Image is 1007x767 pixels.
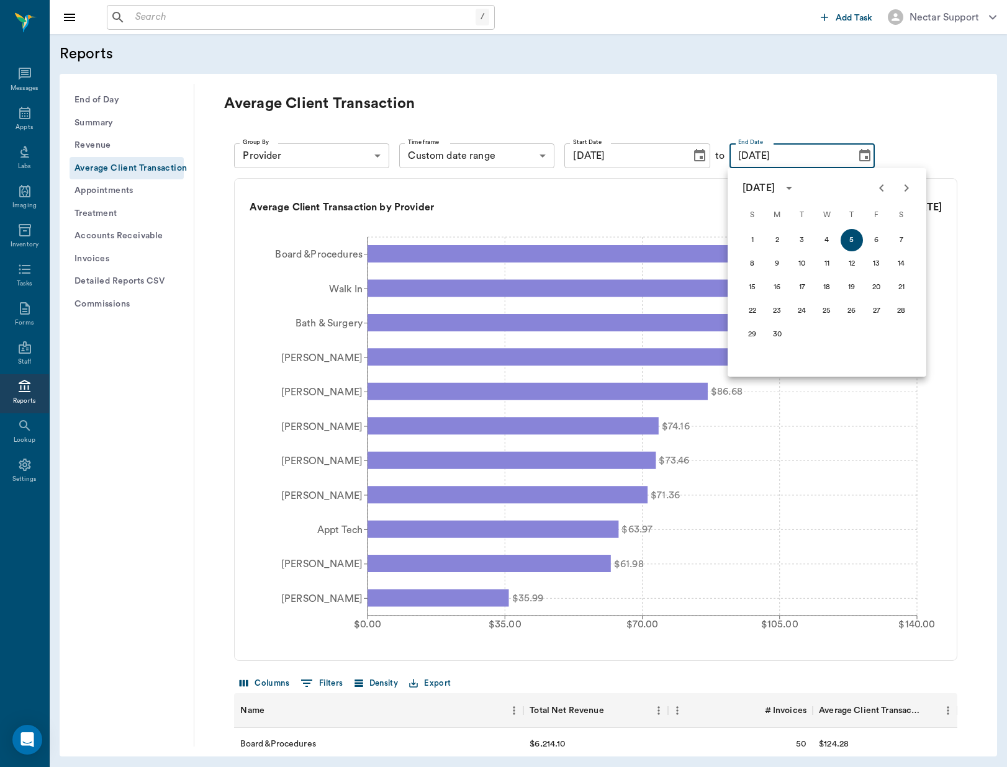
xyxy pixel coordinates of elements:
div: Total Net Revenue [530,693,604,728]
div: to [715,148,725,163]
button: 5 [841,229,863,251]
button: 28 [890,300,913,322]
tspan: [PERSON_NAME] [281,387,363,397]
tspan: Board &Procedures [276,249,363,259]
button: Sort [264,702,282,719]
div: Labs [18,162,31,171]
div: $6,214.10 [530,738,566,750]
div: Provider [234,143,389,168]
button: 16 [766,276,788,298]
input: Search [130,9,476,26]
span: Tuesday [791,203,813,228]
button: 8 [741,253,764,275]
button: 1 [741,229,764,251]
tspan: $35.99 [512,593,544,603]
button: Accounts Receivable [70,225,184,248]
button: 12 [841,253,863,275]
button: Menu [505,701,523,720]
tspan: Walk In [329,284,363,294]
button: Treatment [70,202,184,225]
div: Board &Procedures [240,738,316,750]
button: 24 [791,300,813,322]
button: Sort [604,702,621,719]
span: Monday [766,203,788,228]
p: Average Client Transaction [224,94,783,114]
button: 15 [741,276,764,298]
div: Tasks [17,279,32,289]
button: 22 [741,300,764,322]
button: Density [351,674,402,693]
div: Name [240,693,264,728]
button: 23 [766,300,788,322]
button: calendar view is open, switch to year view [779,177,800,199]
div: Lookup [14,436,35,445]
button: Appointments [70,179,184,202]
h5: Reports [60,44,386,64]
div: / [476,9,489,25]
span: Sunday [741,203,764,228]
div: Messages [11,84,39,93]
tspan: $35.00 [489,619,522,629]
button: Invoices [70,248,184,271]
div: Appts [16,123,33,132]
button: Export [406,674,454,693]
button: 10 [791,253,813,275]
tspan: $105.00 [761,619,798,629]
button: 18 [816,276,838,298]
button: Revenue [70,134,184,157]
div: Inventory [11,240,38,249]
div: Reports [13,397,36,406]
button: 27 [865,300,888,322]
button: 11 [816,253,838,275]
button: Menu [668,701,687,720]
button: 6 [865,229,888,251]
button: Summary [70,112,184,135]
button: Nectar Support [878,6,1006,29]
div: Forms [15,318,34,328]
tspan: $86.68 [711,387,743,397]
tspan: Appt Tech [317,525,363,535]
button: 4 [816,229,838,251]
button: 25 [816,300,838,322]
tspan: [PERSON_NAME] [281,456,363,466]
div: $124.28 [819,738,849,750]
span: Thursday [841,203,863,228]
tspan: $71.36 [651,490,680,500]
tspan: $70.00 [626,619,659,629]
span: Wednesday [816,203,838,228]
span: Saturday [890,203,913,228]
button: 21 [890,276,913,298]
button: 14 [890,253,913,275]
div: Nectar Support [910,10,979,25]
div: Staff [18,357,31,367]
button: Average Client Transaction [70,157,184,180]
button: Sort [747,702,765,719]
button: Add Task [816,6,878,29]
div: Open Intercom Messenger [12,725,42,755]
button: 9 [766,253,788,275]
div: Name [234,693,523,728]
div: # Invoices [668,693,813,728]
button: 26 [841,300,863,322]
div: Custom date range [399,143,554,168]
tspan: Bath & Surgery [296,318,363,328]
button: Commissions [70,293,184,316]
button: 3 [791,229,813,251]
div: # Invoices [765,693,807,728]
tspan: $73.46 [659,455,690,465]
button: 19 [841,276,863,298]
tspan: $63.97 [622,524,653,534]
tspan: $74.16 [662,421,690,431]
button: Previous month [869,176,894,200]
div: Settings [12,475,37,484]
label: Start Date [573,138,602,146]
button: Choose date, selected date is Jan 1, 2024 [687,143,712,168]
button: Sort [922,702,939,719]
button: 20 [865,276,888,298]
button: 17 [791,276,813,298]
button: 30 [766,323,788,346]
button: Detailed Reports CSV [70,270,184,293]
div: Average Client Transaction [813,693,957,728]
button: Menu [939,701,957,720]
div: Total Net Revenue [523,693,668,728]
